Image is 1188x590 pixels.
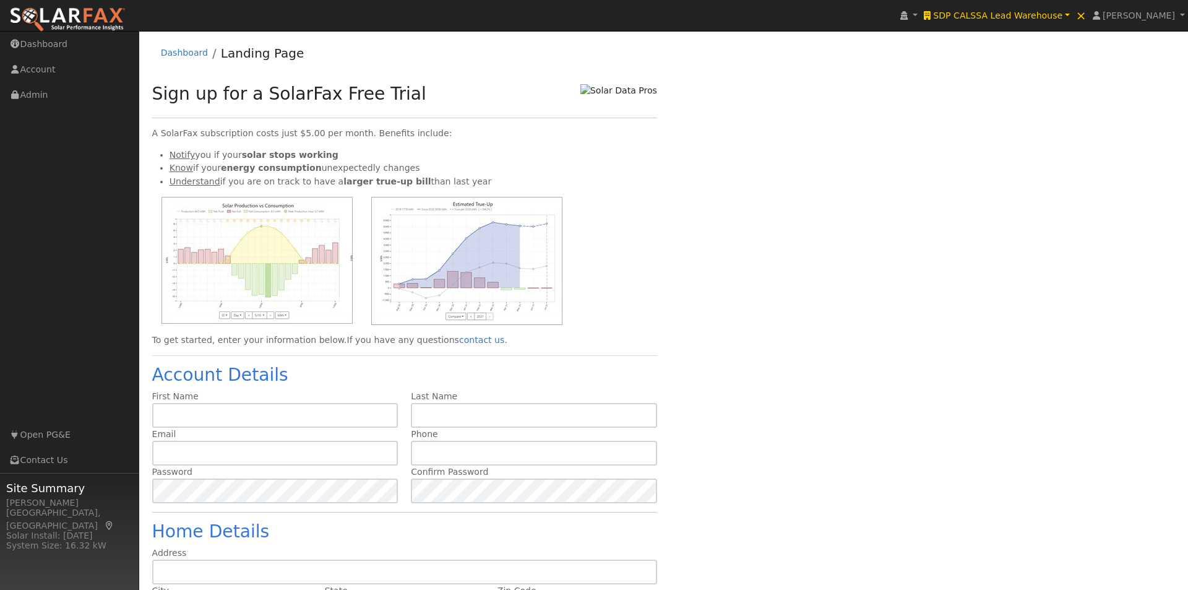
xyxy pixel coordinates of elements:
[170,162,657,175] li: if your unexpectedly changes
[152,547,187,560] label: Address
[1076,8,1087,23] span: ×
[346,335,507,345] span: If you have any questions .
[152,365,657,386] h2: Account Details
[9,7,126,33] img: SolarFax
[152,390,199,403] label: First Name
[933,11,1062,20] span: SDP CALSSA Lead Warehouse
[242,150,338,160] b: solar stops working
[170,149,657,162] li: you if your
[6,497,132,510] div: [PERSON_NAME]
[152,428,176,441] label: Email
[152,521,657,542] h2: Home Details
[152,127,657,140] div: A SolarFax subscription costs just $5.00 per month. Benefits include:
[459,335,504,345] a: contact us
[170,163,193,173] u: Know
[343,176,431,186] b: larger true-up bill
[411,428,437,441] label: Phone
[152,84,426,105] h2: Sign up for a SolarFax Free Trial
[411,466,488,479] label: Confirm Password
[104,521,115,531] a: Map
[6,480,132,497] span: Site Summary
[152,466,192,479] label: Password
[6,506,132,532] div: [GEOGRAPHIC_DATA], [GEOGRAPHIC_DATA]
[170,150,196,160] u: Notify
[208,44,304,69] li: Landing Page
[580,84,657,97] img: Solar Data Pros
[1103,11,1175,20] span: [PERSON_NAME]
[6,529,132,542] div: Solar Install: [DATE]
[170,176,220,186] u: Understand
[411,390,457,403] label: Last Name
[161,48,208,58] a: Dashboard
[6,539,132,552] div: System Size: 16.32 kW
[152,334,657,347] div: To get started, enter your information below.
[170,175,657,188] li: if you are on track to have a than last year
[221,163,322,173] b: energy consumption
